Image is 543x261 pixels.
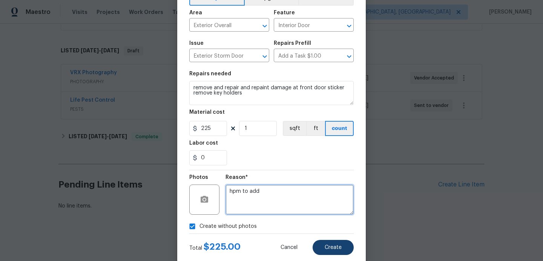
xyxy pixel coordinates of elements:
h5: Issue [189,41,204,46]
h5: Reason* [225,175,248,180]
div: Total [189,243,241,252]
span: Create without photos [199,223,257,230]
h5: Photos [189,175,208,180]
button: Open [259,21,270,31]
h5: Repairs Prefill [274,41,311,46]
button: count [325,121,354,136]
span: Create [325,245,342,250]
span: Cancel [281,245,298,250]
button: Create [313,240,354,255]
h5: Repairs needed [189,71,231,76]
button: Open [344,51,354,62]
span: $ 225.00 [204,242,241,251]
textarea: remove and repair and repaint damage at front door sticker remove key holders [189,81,354,105]
h5: Feature [274,10,295,15]
textarea: hpm to add [225,185,354,215]
button: Open [344,21,354,31]
button: ft [306,121,325,136]
button: sqft [283,121,306,136]
button: Open [259,51,270,62]
h5: Area [189,10,202,15]
h5: Labor cost [189,140,218,146]
h5: Material cost [189,110,225,115]
button: Cancel [268,240,310,255]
